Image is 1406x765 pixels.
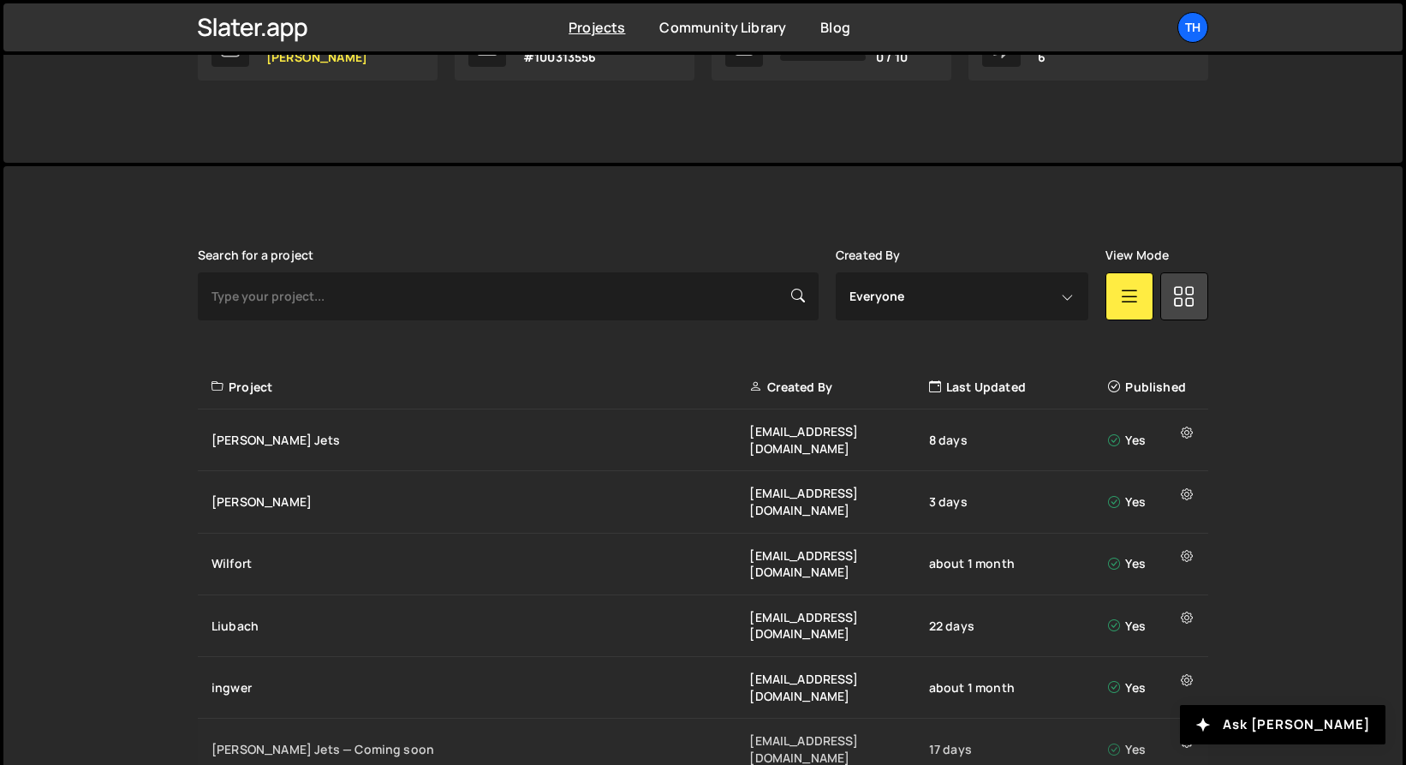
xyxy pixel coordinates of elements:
div: [PERSON_NAME] [211,493,749,511]
div: Last Updated [929,379,1108,396]
a: [PERSON_NAME] Jets [EMAIL_ADDRESS][DOMAIN_NAME] 8 days Yes [198,409,1208,471]
div: 17 days [929,741,1108,758]
div: [EMAIL_ADDRESS][DOMAIN_NAME] [749,671,928,704]
span: 0 / 10 [876,51,908,64]
div: Published [1108,379,1198,396]
div: [EMAIL_ADDRESS][DOMAIN_NAME] [749,423,928,457]
a: Blog [820,18,850,37]
div: Project [211,379,749,396]
button: Ask [PERSON_NAME] [1180,705,1385,744]
a: Th [1177,12,1208,43]
a: ingwer [EMAIL_ADDRESS][DOMAIN_NAME] about 1 month Yes [198,657,1208,719]
div: [EMAIL_ADDRESS][DOMAIN_NAME] [749,547,928,581]
div: Yes [1108,493,1198,511]
div: Yes [1108,432,1198,449]
div: Yes [1108,618,1198,635]
p: #100313556 [523,51,597,64]
p: 6 [1038,51,1120,64]
div: [EMAIL_ADDRESS][DOMAIN_NAME] [749,485,928,518]
div: about 1 month [929,555,1108,572]
div: Liubach [211,618,749,635]
div: about 1 month [929,679,1108,696]
div: Created By [749,379,928,396]
a: Projects [569,18,625,37]
div: ingwer [211,679,749,696]
div: Yes [1108,741,1198,758]
label: View Mode [1105,248,1169,262]
div: Yes [1108,555,1198,572]
p: [PERSON_NAME] [266,51,367,64]
label: Search for a project [198,248,313,262]
div: 22 days [929,618,1108,635]
div: 8 days [929,432,1108,449]
div: [EMAIL_ADDRESS][DOMAIN_NAME] [749,609,928,642]
a: Liubach [EMAIL_ADDRESS][DOMAIN_NAME] 22 days Yes [198,595,1208,657]
div: [PERSON_NAME] Jets — Coming soon [211,741,749,758]
div: 3 days [929,493,1108,511]
a: Wilfort [EMAIL_ADDRESS][DOMAIN_NAME] about 1 month Yes [198,534,1208,595]
div: Wilfort [211,555,749,572]
a: Community Library [659,18,786,37]
div: [PERSON_NAME] Jets [211,432,749,449]
label: Created By [836,248,901,262]
div: Yes [1108,679,1198,696]
a: [PERSON_NAME] [EMAIL_ADDRESS][DOMAIN_NAME] 3 days Yes [198,471,1208,533]
input: Type your project... [198,272,819,320]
